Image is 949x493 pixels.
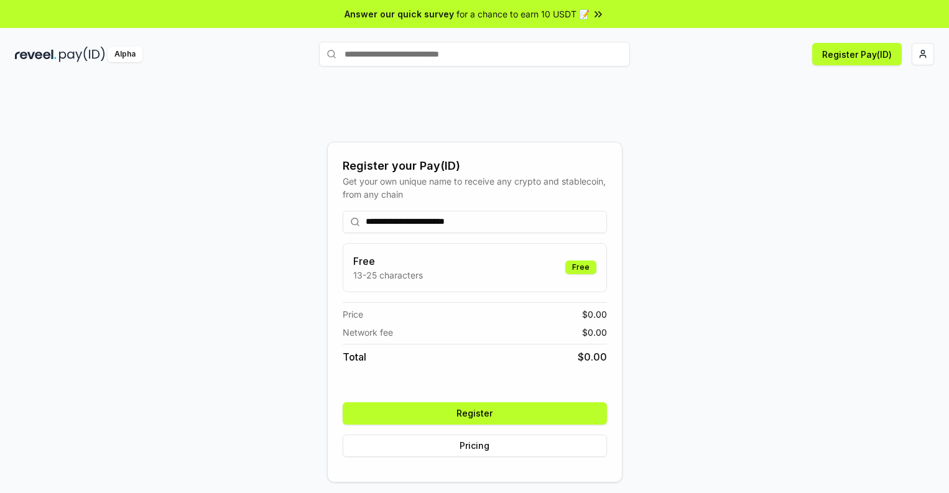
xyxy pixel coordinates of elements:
[353,269,423,282] p: 13-25 characters
[812,43,902,65] button: Register Pay(ID)
[578,349,607,364] span: $ 0.00
[15,47,57,62] img: reveel_dark
[353,254,423,269] h3: Free
[343,175,607,201] div: Get your own unique name to receive any crypto and stablecoin, from any chain
[343,308,363,321] span: Price
[582,308,607,321] span: $ 0.00
[456,7,590,21] span: for a chance to earn 10 USDT 📝
[565,260,596,274] div: Free
[343,326,393,339] span: Network fee
[108,47,142,62] div: Alpha
[343,349,366,364] span: Total
[345,7,454,21] span: Answer our quick survey
[59,47,105,62] img: pay_id
[582,326,607,339] span: $ 0.00
[343,157,607,175] div: Register your Pay(ID)
[343,435,607,457] button: Pricing
[343,402,607,425] button: Register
